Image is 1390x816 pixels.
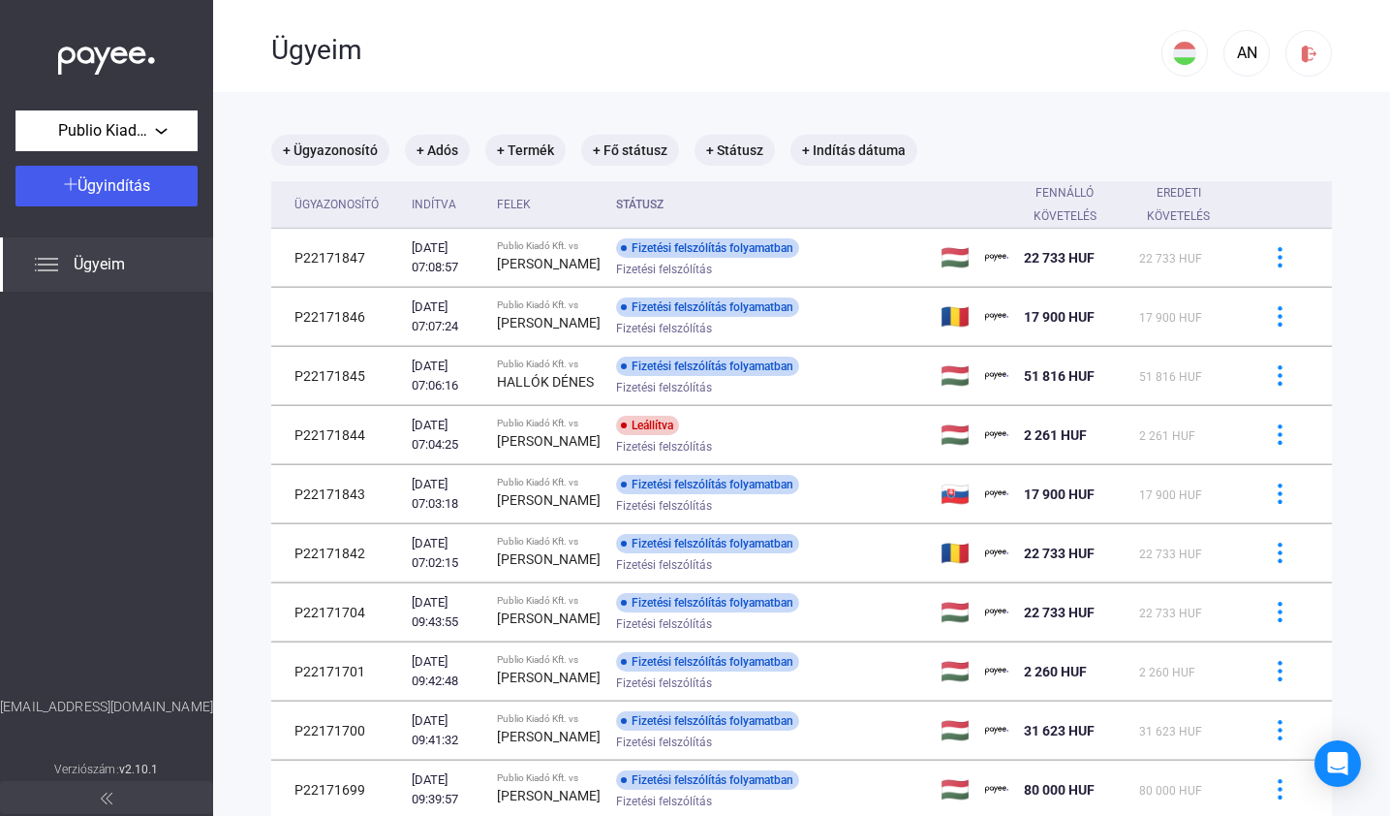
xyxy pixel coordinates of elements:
strong: [PERSON_NAME] [497,788,601,803]
img: payee-logo [985,778,1008,801]
mat-chip: + Fő státusz [581,135,679,166]
img: more-blue [1270,306,1290,327]
div: Publio Kiadó Kft. vs [497,536,601,548]
span: Fizetési felszólítás [616,672,712,695]
td: P22171843 [271,465,404,523]
div: Ügyeim [271,34,1161,67]
td: 🇭🇺 [933,702,977,760]
strong: [PERSON_NAME] [497,256,601,271]
div: Fizetési felszólítás folyamatban [616,238,799,258]
td: 🇭🇺 [933,643,977,701]
span: Fizetési felszólítás [616,258,712,281]
img: payee-logo [985,483,1008,506]
mat-chip: + Ügyazonosító [271,135,389,166]
div: Fennálló követelés [1024,181,1106,228]
button: HU [1161,30,1208,77]
div: Fizetési felszólítás folyamatban [616,770,799,790]
span: 17 900 HUF [1139,488,1202,502]
div: Felek [497,193,531,216]
th: Státusz [608,181,933,229]
div: [DATE] 07:02:15 [412,534,481,573]
span: Fizetési felszólítás [616,435,712,458]
td: P22171701 [271,643,404,701]
div: Publio Kiadó Kft. vs [497,299,601,311]
td: 🇸🇰 [933,465,977,523]
span: 51 816 HUF [1139,370,1202,384]
span: 80 000 HUF [1024,782,1095,798]
div: Publio Kiadó Kft. vs [497,654,601,666]
div: Publio Kiadó Kft. vs [497,477,601,488]
img: more-blue [1270,720,1290,740]
img: logout-red [1299,44,1319,64]
strong: [PERSON_NAME] [497,433,601,449]
button: Ügyindítás [15,166,198,206]
span: Ügyeim [74,253,125,276]
td: 🇭🇺 [933,583,977,642]
button: more-blue [1259,651,1300,692]
span: 31 623 HUF [1024,723,1095,738]
img: more-blue [1270,365,1290,386]
div: Leállítva [616,416,679,435]
div: Indítva [412,193,456,216]
span: 2 260 HUF [1024,664,1087,679]
strong: [PERSON_NAME] [497,315,601,330]
div: Ügyazonosító [294,193,379,216]
button: logout-red [1285,30,1332,77]
button: more-blue [1259,237,1300,278]
strong: [PERSON_NAME] [497,551,601,567]
div: [DATE] 09:41:32 [412,711,481,750]
img: payee-logo [985,364,1008,388]
mat-chip: + Indítás dátuma [790,135,917,166]
strong: HALLÓK DÉNES [497,374,594,390]
button: more-blue [1259,533,1300,574]
div: Open Intercom Messenger [1314,740,1361,787]
div: Eredeti követelés [1139,181,1235,228]
button: more-blue [1259,592,1300,633]
div: [DATE] 09:42:48 [412,652,481,691]
div: Felek [497,193,601,216]
span: 80 000 HUF [1139,784,1202,798]
div: [DATE] 07:04:25 [412,416,481,455]
div: Publio Kiadó Kft. vs [497,772,601,784]
td: P22171842 [271,524,404,582]
span: Fizetési felszólítás [616,317,712,340]
mat-chip: + Termék [485,135,566,166]
div: [DATE] 07:03:18 [412,475,481,514]
strong: [PERSON_NAME] [497,729,601,744]
span: 22 733 HUF [1024,605,1095,620]
td: 🇭🇺 [933,347,977,405]
img: more-blue [1270,247,1290,267]
span: 22 733 HUF [1139,252,1202,266]
span: Fizetési felszólítás [616,494,712,518]
img: white-payee-white-dot.svg [58,36,155,76]
button: Publio Kiadó Kft. [15,110,198,151]
div: [DATE] 09:39:57 [412,770,481,809]
span: 2 261 HUF [1139,429,1195,443]
div: Fizetési felszólítás folyamatban [616,298,799,317]
img: plus-white.svg [64,177,77,191]
td: P22171844 [271,406,404,464]
div: Publio Kiadó Kft. vs [497,418,601,429]
img: payee-logo [985,660,1008,683]
span: 22 733 HUF [1024,546,1095,561]
td: P22171845 [271,347,404,405]
div: Publio Kiadó Kft. vs [497,240,601,252]
mat-chip: + Adós [405,135,470,166]
span: Ügyindítás [77,176,150,195]
strong: [PERSON_NAME] [497,492,601,508]
div: Eredeti követelés [1139,181,1218,228]
img: HU [1173,42,1196,65]
img: more-blue [1270,543,1290,563]
img: payee-logo [985,601,1008,624]
span: Fizetési felszólítás [616,731,712,754]
div: Ügyazonosító [294,193,396,216]
img: payee-logo [985,719,1008,742]
span: 17 900 HUF [1139,311,1202,325]
div: Publio Kiadó Kft. vs [497,713,601,725]
div: Fizetési felszólítás folyamatban [616,711,799,731]
div: [DATE] 09:43:55 [412,593,481,632]
td: 🇭🇺 [933,406,977,464]
img: payee-logo [985,424,1008,447]
td: P22171846 [271,288,404,346]
span: 22 733 HUF [1139,548,1202,561]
